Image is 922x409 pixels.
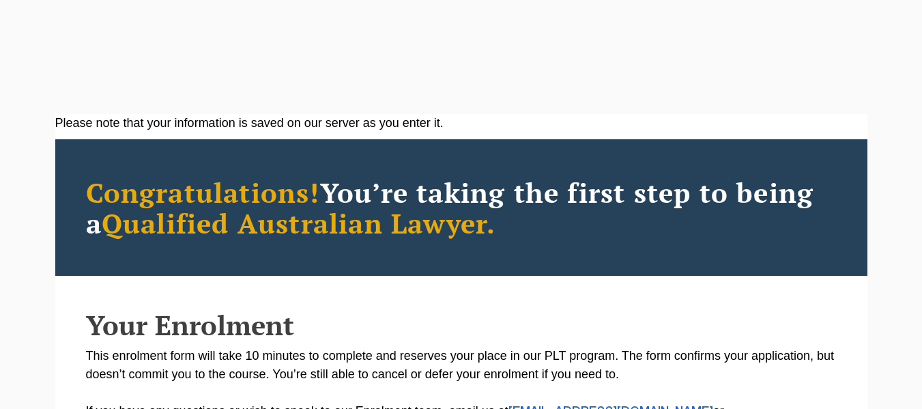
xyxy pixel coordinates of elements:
h2: You’re taking the first step to being a [86,177,837,238]
h2: Your Enrolment [86,310,837,340]
span: Congratulations! [86,174,320,210]
div: Please note that your information is saved on our server as you enter it. [55,114,867,132]
span: Qualified Australian Lawyer. [102,205,496,241]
